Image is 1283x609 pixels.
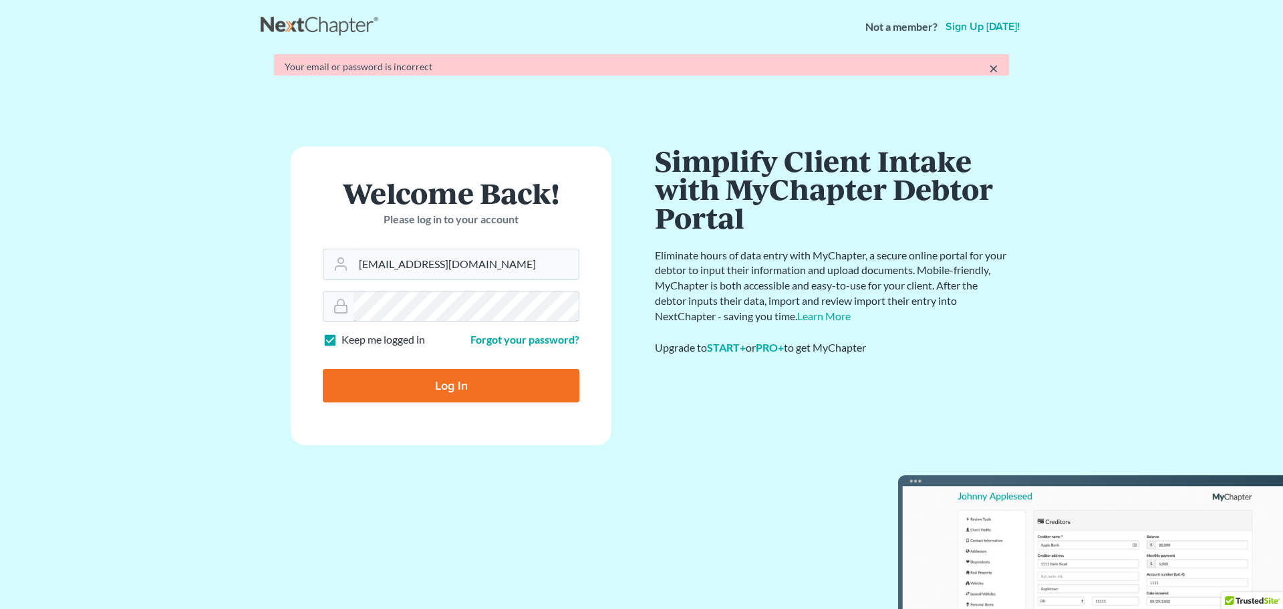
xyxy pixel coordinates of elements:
strong: Not a member? [865,19,938,35]
p: Please log in to your account [323,212,579,227]
input: Email Address [353,249,579,279]
h1: Welcome Back! [323,178,579,207]
h1: Simplify Client Intake with MyChapter Debtor Portal [655,146,1009,232]
p: Eliminate hours of data entry with MyChapter, a secure online portal for your debtor to input the... [655,248,1009,324]
a: × [989,60,998,76]
a: Sign up [DATE]! [943,21,1022,32]
a: Learn More [797,310,851,322]
a: Forgot your password? [470,333,579,346]
label: Keep me logged in [341,332,425,348]
div: Upgrade to or to get MyChapter [655,340,1009,356]
a: START+ [707,341,746,354]
div: Your email or password is incorrect [285,60,998,74]
a: PRO+ [756,341,784,354]
input: Log In [323,369,579,402]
